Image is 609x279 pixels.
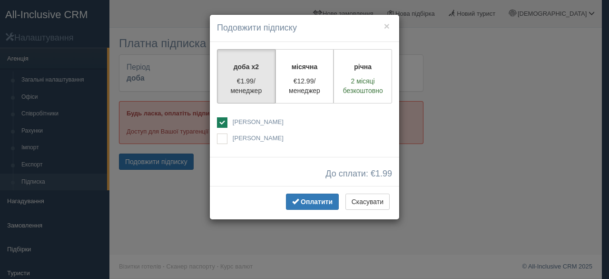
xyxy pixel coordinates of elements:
h4: Подовжити підписку [217,22,392,34]
button: Скасувати [345,194,390,210]
button: × [384,21,390,31]
p: річна [340,62,386,72]
p: €1.99/менеджер [223,76,269,95]
p: доба x2 [223,62,269,72]
span: До сплати: € [325,169,392,179]
span: Оплатити [301,198,333,206]
span: [PERSON_NAME] [233,134,284,142]
p: місячна [282,62,328,72]
span: 1.99 [375,169,392,178]
p: 2 місяці безкоштовно [340,76,386,95]
button: Оплатити [286,194,339,210]
span: [PERSON_NAME] [233,118,284,125]
p: €12.99/менеджер [282,76,328,95]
